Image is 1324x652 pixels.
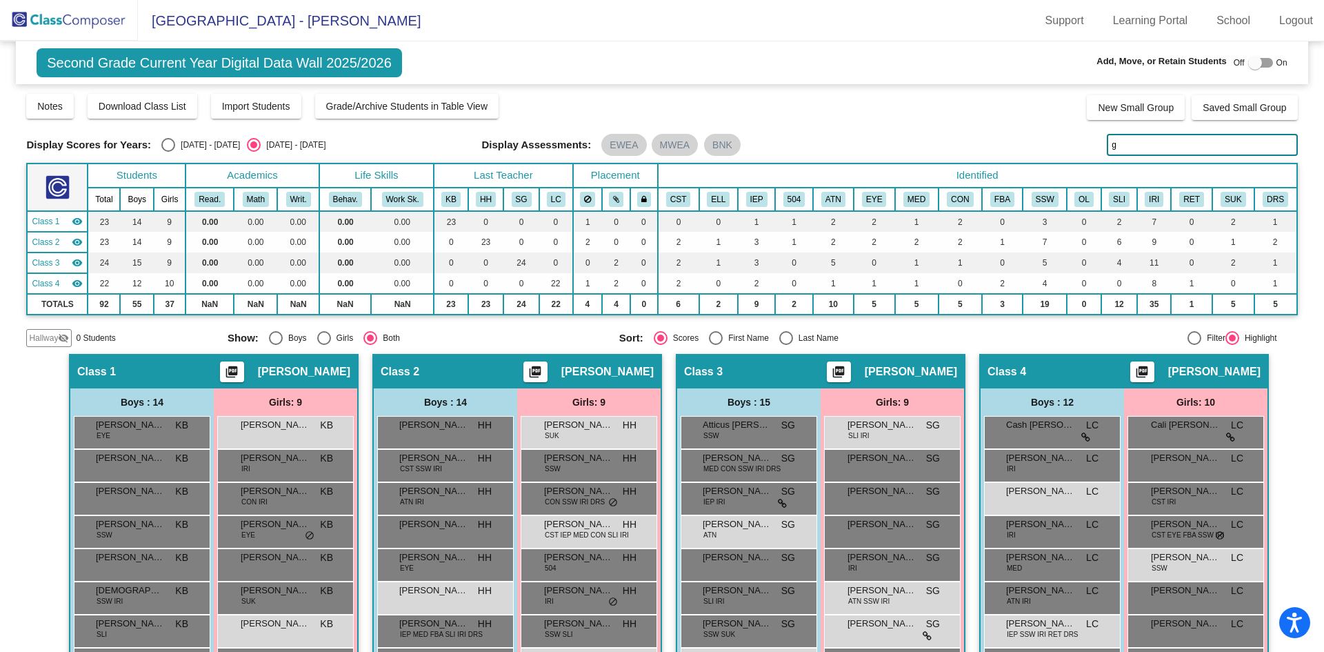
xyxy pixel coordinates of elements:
button: Import Students [211,94,301,119]
span: Import Students [222,101,290,112]
button: SUK [1221,192,1245,207]
th: Logan Carter [539,188,573,211]
td: 0 [602,211,630,232]
td: 14 [120,232,154,253]
td: 2 [1212,211,1254,232]
a: School [1205,10,1261,32]
th: Individualized Education Plan [738,188,775,211]
td: 0 [775,253,813,273]
td: NaN [319,294,372,315]
td: 1 [854,273,895,294]
td: 0 [630,253,658,273]
span: Grade/Archive Students in Table View [326,101,488,112]
td: 0 [602,232,630,253]
td: 0 [503,273,539,294]
span: KB [175,418,188,433]
mat-chip: EWEA [601,134,646,156]
td: 3 [738,232,775,253]
td: 0.00 [371,253,434,273]
th: Counseling/Therapy/Social Work [1023,188,1067,211]
th: 504 Plan [775,188,813,211]
td: 1 [895,273,939,294]
button: Download Class List [88,94,197,119]
th: Online Student [1067,188,1101,211]
td: 0 [539,232,573,253]
td: 0 [1212,273,1254,294]
td: 2 [982,273,1023,294]
td: 23 [468,294,503,315]
td: 23 [468,232,503,253]
td: 2 [658,273,699,294]
th: Functional Behavioral Assessment/BIP [982,188,1023,211]
td: 1 [699,253,739,273]
td: 55 [120,294,154,315]
mat-icon: visibility [72,257,83,268]
span: Saved Small Group [1203,102,1286,113]
td: 6 [658,294,699,315]
span: Class 3 [32,257,59,269]
span: [PERSON_NAME] [96,418,165,432]
td: 0 [630,294,658,315]
td: 0.00 [185,273,234,294]
td: 5 [1212,294,1254,315]
div: Boys : 15 [677,388,821,416]
th: Keep with teacher [630,188,658,211]
td: 19 [1023,294,1067,315]
div: Boys : 14 [374,388,517,416]
span: Class 1 [77,365,116,379]
button: DRS [1263,192,1288,207]
div: Boys : 14 [70,388,214,416]
th: Boys [120,188,154,211]
td: 1 [1212,232,1254,253]
th: Last Teacher [434,164,573,188]
span: Download Class List [99,101,186,112]
span: Add, Move, or Retain Students [1096,55,1227,68]
div: Girls: 10 [1124,388,1267,416]
td: Hannah Hausler - No Class Name [27,232,88,253]
td: 0 [503,232,539,253]
td: 0 [982,211,1023,232]
td: 0 [468,273,503,294]
mat-radio-group: Select an option [619,331,1001,345]
td: 12 [120,273,154,294]
span: [GEOGRAPHIC_DATA] - [PERSON_NAME] [138,10,421,32]
td: 1 [1171,273,1212,294]
button: OL [1074,192,1094,207]
span: Display Scores for Years: [26,139,151,151]
span: Notes [37,101,63,112]
td: 14 [120,211,154,232]
td: 0 [854,253,895,273]
span: Second Grade Current Year Digital Data Wall 2025/2026 [37,48,402,77]
button: Math [243,192,269,207]
td: 2 [699,294,739,315]
td: 1 [573,211,602,232]
td: 5 [1254,294,1297,315]
div: Girls: 9 [821,388,964,416]
td: 2 [939,211,982,232]
td: 0 [1171,232,1212,253]
th: Keep away students [573,188,602,211]
th: Savanna Gapinski [503,188,539,211]
td: 37 [154,294,185,315]
span: Sort: [619,332,643,344]
td: 3 [1023,211,1067,232]
span: Off [1234,57,1245,69]
button: New Small Group [1087,95,1185,120]
td: 10 [154,273,185,294]
th: Total [88,188,120,211]
td: 24 [503,294,539,315]
td: Kim Byram - No Class Name [27,211,88,232]
td: 0 [1067,294,1101,315]
td: 1 [1254,211,1297,232]
td: 0 [1171,211,1212,232]
th: Step Up Kindergarten [1212,188,1254,211]
div: Girls: 9 [517,388,661,416]
button: SG [512,192,532,207]
td: 2 [854,211,895,232]
div: Last Name [793,332,839,344]
td: 0 [468,253,503,273]
td: 0.00 [234,273,277,294]
mat-chip: BNK [704,134,741,156]
div: [DATE] - [DATE] [175,139,240,151]
button: EYE [862,192,887,207]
